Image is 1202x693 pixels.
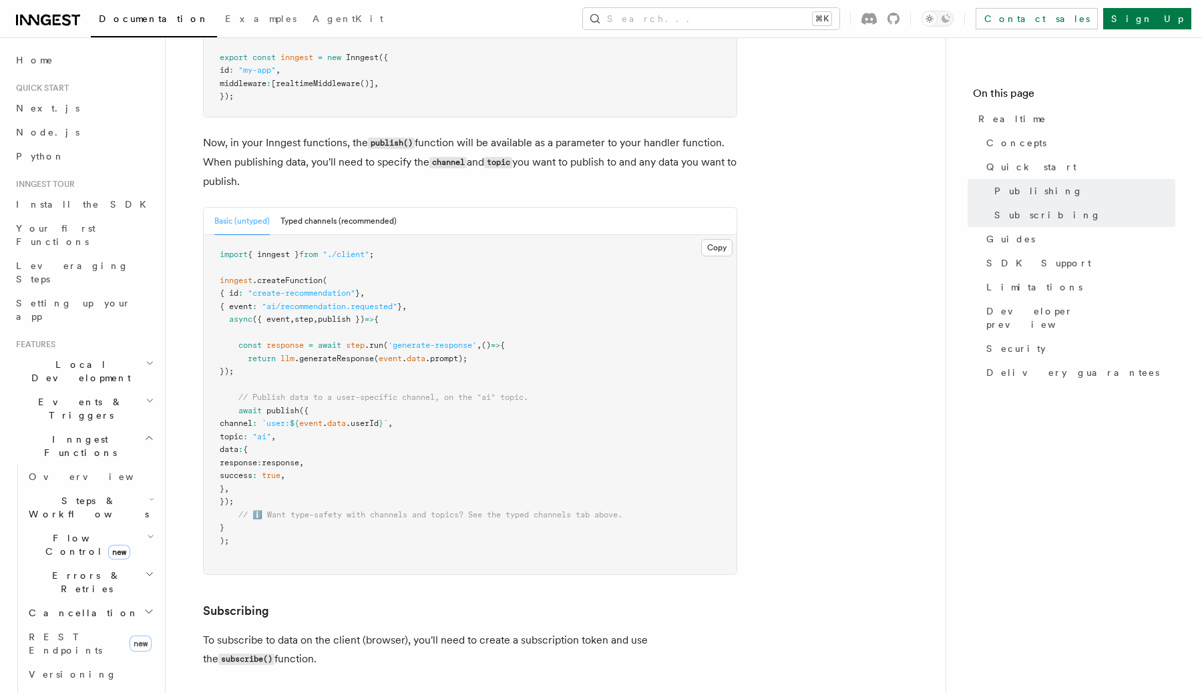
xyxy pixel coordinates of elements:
span: , [402,302,407,311]
span: } [379,419,383,428]
span: ( [383,340,388,350]
kbd: ⌘K [813,12,831,25]
button: Steps & Workflows [23,489,157,526]
span: await [318,340,341,350]
span: from [299,250,318,259]
span: true [262,471,280,480]
span: topic [220,432,243,441]
span: Realtime [978,112,1046,126]
span: : [243,432,248,441]
span: : [257,458,262,467]
span: { [243,445,248,454]
span: , [290,314,294,324]
span: Cancellation [23,606,139,620]
span: ({ [299,406,309,415]
span: Delivery guarantees [986,366,1159,379]
span: : [266,79,271,88]
a: Documentation [91,4,217,37]
a: Next.js [11,96,157,120]
span: , [271,432,276,441]
a: Home [11,48,157,72]
a: REST Endpointsnew [23,625,157,662]
span: "create-recommendation" [248,288,355,298]
span: , [280,471,285,480]
a: Versioning [23,662,157,686]
span: 'generate-response' [388,340,477,350]
span: }); [220,497,234,506]
span: Install the SDK [16,199,154,210]
span: Limitations [986,280,1082,294]
a: Guides [981,227,1175,251]
span: .generateResponse [294,354,374,363]
span: id [220,65,229,75]
span: Setting up your app [16,298,131,322]
span: response [262,458,299,467]
span: data [407,354,425,363]
span: Inngest Functions [11,433,144,459]
span: new [327,53,341,62]
span: : [252,471,257,480]
span: Developer preview [986,304,1175,331]
span: , [360,288,365,298]
span: ); [220,536,229,545]
span: = [318,53,323,62]
span: middleware [220,79,266,88]
span: Events & Triggers [11,395,146,422]
span: } [397,302,402,311]
span: { [500,340,505,350]
span: Errors & Retries [23,569,145,596]
span: Inngest tour [11,179,75,190]
span: () [481,340,491,350]
span: realtimeMiddleware [276,79,360,88]
a: SDK Support [981,251,1175,275]
span: }); [220,367,234,376]
span: export [220,53,248,62]
span: const [238,340,262,350]
span: { inngest } [248,250,299,259]
span: : [252,302,257,311]
span: . [323,419,327,428]
span: => [365,314,374,324]
span: Next.js [16,103,79,113]
span: Flow Control [23,531,147,558]
span: AgentKit [313,13,383,24]
span: ; [369,250,374,259]
a: AgentKit [305,4,391,36]
span: "my-app" [238,65,276,75]
span: const [252,53,276,62]
a: Python [11,144,157,168]
span: Home [16,53,53,67]
span: inngest [220,276,252,285]
span: , [276,65,280,75]
span: ({ [379,53,388,62]
span: ( [323,276,327,285]
button: Cancellation [23,601,157,625]
code: channel [429,157,467,168]
span: { [374,314,379,324]
span: Examples [225,13,296,24]
span: ({ event [252,314,290,324]
span: import [220,250,248,259]
span: } [355,288,360,298]
span: . [402,354,407,363]
span: , [388,419,393,428]
a: Delivery guarantees [981,361,1175,385]
span: "./client" [323,250,369,259]
button: Events & Triggers [11,390,157,427]
button: Errors & Retries [23,563,157,601]
span: return [248,354,276,363]
span: } [220,484,224,493]
span: inngest [280,53,313,62]
span: "ai" [252,432,271,441]
span: Features [11,339,55,350]
span: publish }) [318,314,365,324]
span: { event [220,302,252,311]
button: Copy [701,239,733,256]
a: Concepts [981,131,1175,155]
a: Install the SDK [11,192,157,216]
span: : [238,445,243,454]
span: , [313,314,318,324]
a: Limitations [981,275,1175,299]
span: success [220,471,252,480]
span: , [477,340,481,350]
